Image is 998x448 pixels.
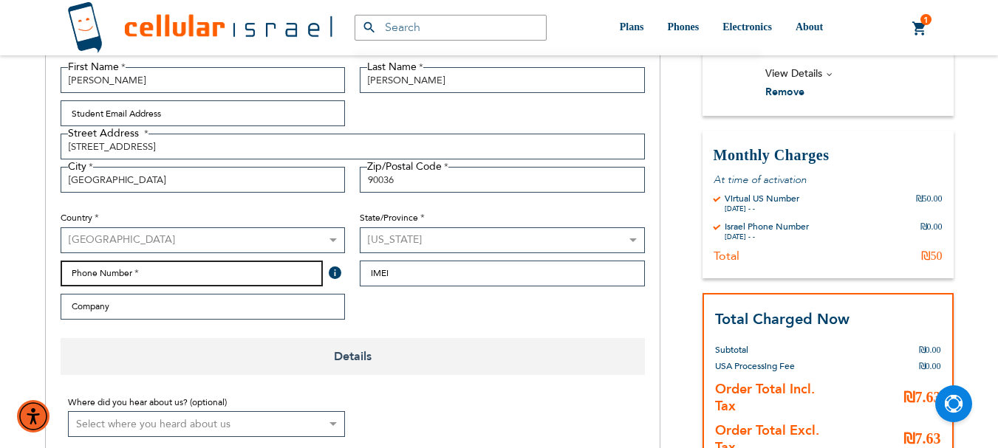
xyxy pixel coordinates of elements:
a: 1 [912,20,928,38]
p: At time of activation [714,173,943,187]
span: ₪0.00 [919,361,941,371]
h3: Monthly Charges [714,145,943,165]
div: ₪50 [921,249,943,263]
span: Remove [765,85,804,99]
div: Accessibility Menu [17,400,49,433]
span: Details [61,338,645,375]
span: Plans [620,21,644,32]
span: ₪0.00 [919,345,941,355]
div: Total [714,249,739,263]
span: ₪7.63 [903,430,941,447]
div: [DATE] - - [725,204,799,213]
span: Where did you hear about us? (optional) [68,396,227,408]
strong: Order Total Incl. Tax [715,380,815,416]
input: Search [355,15,547,41]
img: Cellular Israel Logo [67,1,332,54]
span: Phones [667,21,699,32]
span: USA Processing Fee [715,360,795,372]
div: [DATE] - - [725,232,809,241]
span: View Details [765,66,822,80]
div: ₪0.00 [920,221,943,241]
div: Israel Phone Number [725,221,809,232]
span: 1 [923,14,929,26]
div: ₪50.00 [916,193,943,213]
th: Subtotal [715,331,830,358]
span: About [796,21,823,32]
div: Virtual US Number [725,193,799,204]
strong: Total Charged Now [715,309,850,329]
span: Electronics [722,21,772,32]
span: ₪7.63 [903,389,941,405]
